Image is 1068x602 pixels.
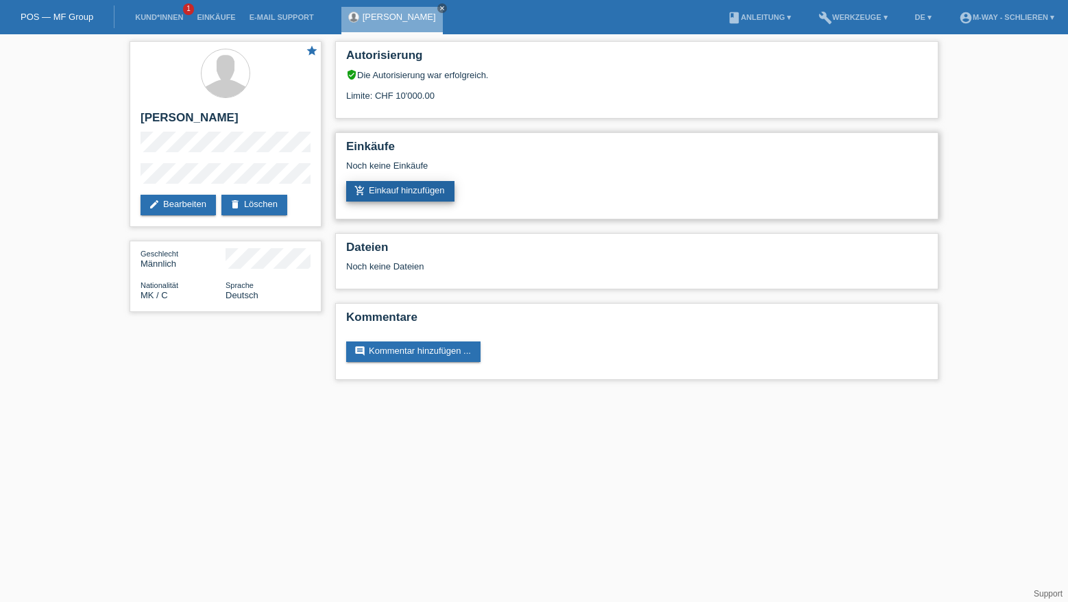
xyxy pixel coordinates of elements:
[226,281,254,289] span: Sprache
[21,12,93,22] a: POS — MF Group
[346,49,927,69] h2: Autorisierung
[141,195,216,215] a: editBearbeiten
[243,13,321,21] a: E-Mail Support
[439,5,446,12] i: close
[346,160,927,181] div: Noch keine Einkäufe
[141,250,178,258] span: Geschlecht
[812,13,895,21] a: buildWerkzeuge ▾
[346,80,927,101] div: Limite: CHF 10'000.00
[727,11,741,25] i: book
[354,346,365,357] i: comment
[346,341,481,362] a: commentKommentar hinzufügen ...
[230,199,241,210] i: delete
[952,13,1061,21] a: account_circlem-way - Schlieren ▾
[221,195,287,215] a: deleteLöschen
[908,13,938,21] a: DE ▾
[306,45,318,59] a: star
[346,69,927,80] div: Die Autorisierung war erfolgreich.
[226,290,258,300] span: Deutsch
[141,281,178,289] span: Nationalität
[306,45,318,57] i: star
[346,241,927,261] h2: Dateien
[346,140,927,160] h2: Einkäufe
[437,3,447,13] a: close
[128,13,190,21] a: Kund*innen
[346,311,927,331] h2: Kommentare
[346,69,357,80] i: verified_user
[818,11,832,25] i: build
[346,181,454,202] a: add_shopping_cartEinkauf hinzufügen
[149,199,160,210] i: edit
[141,290,168,300] span: Mazedonien / C / 03.03.1991
[363,12,436,22] a: [PERSON_NAME]
[720,13,798,21] a: bookAnleitung ▾
[183,3,194,15] span: 1
[190,13,242,21] a: Einkäufe
[141,248,226,269] div: Männlich
[354,185,365,196] i: add_shopping_cart
[1034,589,1063,599] a: Support
[141,111,311,132] h2: [PERSON_NAME]
[346,261,765,272] div: Noch keine Dateien
[959,11,973,25] i: account_circle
